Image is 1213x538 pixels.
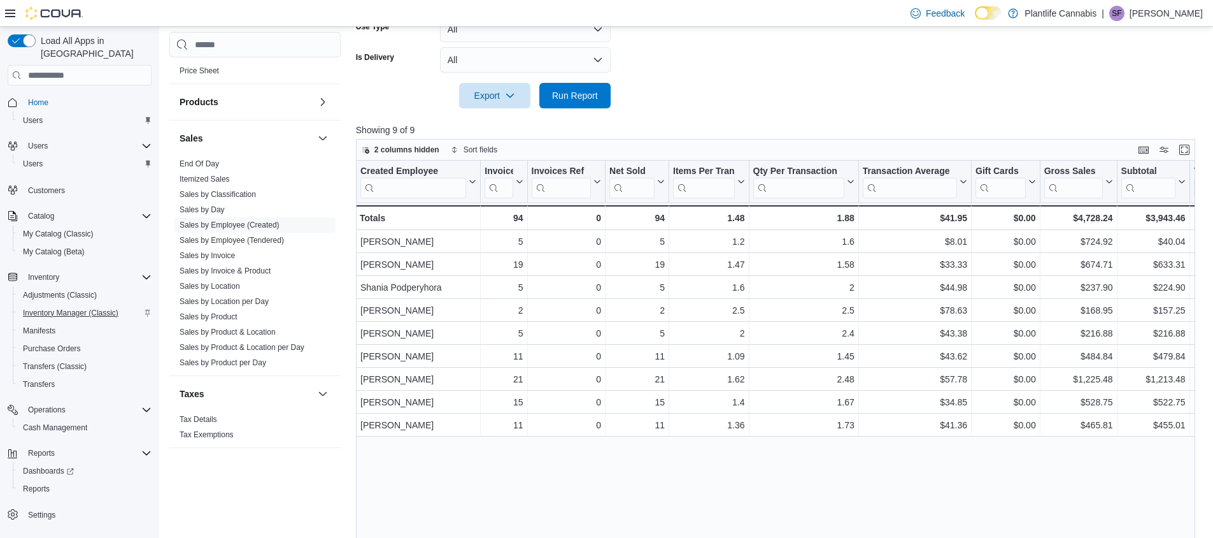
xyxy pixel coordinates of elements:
[23,182,152,198] span: Customers
[180,205,225,214] a: Sales by Day
[13,243,157,261] button: My Catalog (Beta)
[18,341,152,356] span: Purchase Orders
[609,349,665,364] div: 11
[1121,395,1185,410] div: $522.75
[753,210,854,226] div: 1.88
[23,95,53,110] a: Home
[1044,395,1112,410] div: $528.75
[13,286,157,304] button: Adjustments (Classic)
[18,481,55,497] a: Reports
[1121,372,1185,387] div: $1,213.48
[18,287,102,303] a: Adjustments (Classic)
[180,159,219,169] span: End Of Day
[485,257,523,272] div: 19
[975,395,1036,410] div: $0.00
[1044,280,1112,295] div: $237.90
[360,349,476,364] div: [PERSON_NAME]
[3,401,157,419] button: Operations
[180,221,280,229] a: Sales by Employee (Created)
[609,234,665,249] div: 5
[180,281,240,291] span: Sales by Location
[531,166,590,178] div: Invoices Ref
[531,257,600,272] div: 0
[1130,6,1203,21] p: [PERSON_NAME]
[464,145,497,155] span: Sort fields
[753,166,854,198] button: Qty Per Transaction
[180,96,218,108] h3: Products
[360,395,476,410] div: [PERSON_NAME]
[360,418,476,433] div: [PERSON_NAME]
[13,112,157,129] button: Users
[180,220,280,230] span: Sales by Employee (Created)
[863,166,957,198] div: Transaction Average
[1121,234,1185,249] div: $40.04
[673,326,745,341] div: 2
[180,343,304,352] a: Sales by Product & Location per Day
[28,272,59,282] span: Inventory
[485,303,523,318] div: 2
[975,6,1002,20] input: Dark Mode
[180,189,256,200] span: Sales by Classification
[1121,257,1185,272] div: $633.31
[1121,166,1175,178] div: Subtotal
[609,210,665,226] div: 94
[23,138,152,154] span: Users
[180,66,219,75] a: Price Sheet
[1044,257,1112,272] div: $674.71
[975,257,1036,272] div: $0.00
[18,420,92,435] a: Cash Management
[3,505,157,524] button: Settings
[315,131,330,146] button: Sales
[753,234,854,249] div: 1.6
[3,137,157,155] button: Users
[13,304,157,322] button: Inventory Manager (Classic)
[13,462,157,480] a: Dashboards
[1044,418,1112,433] div: $465.81
[360,372,476,387] div: [PERSON_NAME]
[18,226,99,242] a: My Catalog (Classic)
[1121,303,1185,318] div: $157.25
[531,349,600,364] div: 0
[673,372,745,387] div: 1.62
[609,257,665,272] div: 19
[23,466,74,476] span: Dashboards
[23,446,60,461] button: Reports
[1044,166,1102,198] div: Gross Sales
[863,166,967,198] button: Transaction Average
[18,341,86,356] a: Purchase Orders
[485,166,513,198] div: Invoices Sold
[180,266,271,275] a: Sales by Invoice & Product
[180,96,313,108] button: Products
[360,166,476,198] button: Created Employee
[23,308,118,318] span: Inventory Manager (Classic)
[485,210,523,226] div: 94
[18,113,152,128] span: Users
[3,180,157,199] button: Customers
[23,208,152,224] span: Catalog
[440,17,611,42] button: All
[863,418,967,433] div: $41.36
[28,141,48,151] span: Users
[1025,6,1096,21] p: Plantlife Cannabis
[180,174,230,184] span: Itemized Sales
[1136,142,1151,157] button: Keyboard shortcuts
[23,159,43,169] span: Users
[609,326,665,341] div: 5
[531,166,590,198] div: Invoices Ref
[926,7,965,20] span: Feedback
[1044,166,1112,198] button: Gross Sales
[1044,166,1102,178] div: Gross Sales
[673,349,745,364] div: 1.09
[356,124,1204,136] p: Showing 9 of 9
[1121,210,1185,226] div: $3,943.46
[673,257,745,272] div: 1.47
[975,372,1036,387] div: $0.00
[360,166,466,178] div: Created Employee
[23,326,55,336] span: Manifests
[13,358,157,375] button: Transfers (Classic)
[609,166,665,198] button: Net Sold
[180,159,219,168] a: End Of Day
[23,402,71,418] button: Operations
[1044,349,1112,364] div: $484.84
